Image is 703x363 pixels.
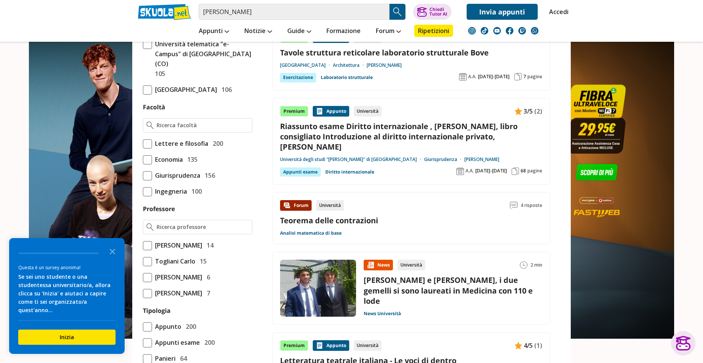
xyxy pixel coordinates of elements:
span: 7 [523,74,526,80]
img: News contenuto [367,261,374,269]
span: 15 [197,256,207,266]
img: Appunti contenuto [316,342,323,349]
div: Chiedi Tutor AI [429,7,447,16]
span: [DATE]-[DATE] [475,168,507,174]
a: Diritto internazionale [325,167,374,177]
div: Appunto [313,340,349,351]
img: WhatsApp [531,27,538,35]
span: pagine [527,74,542,80]
img: instagram [468,27,476,35]
img: Ricerca facoltà [146,122,154,129]
img: Pagine [511,167,519,175]
span: 4 risposte [521,200,542,211]
a: Riassunto esame Diritto internazionale , [PERSON_NAME], libro consigliato Introduzione al diritto... [280,121,542,152]
div: Forum [280,200,312,211]
div: News [364,260,393,270]
div: Università [397,260,425,270]
input: Cerca appunti, riassunti o versioni [199,4,389,20]
span: Ingegneria [152,186,187,196]
img: tiktok [481,27,488,35]
div: Università [316,200,344,211]
div: Università [354,340,382,351]
div: Survey [9,238,125,354]
a: [PERSON_NAME] [367,62,402,68]
span: 135 [184,155,198,164]
a: Forum [374,25,403,38]
span: Economia [152,155,183,164]
span: [PERSON_NAME] [152,240,202,250]
a: Notizie [242,25,274,38]
span: Appunto [152,322,181,331]
button: Search Button [389,4,405,20]
span: 105 [152,69,165,79]
a: [PERSON_NAME] [464,156,499,163]
img: Ricerca professore [146,223,154,231]
a: Ripetizioni [414,25,453,37]
a: Teorema delle contrazioni [280,215,378,226]
input: Ricerca facoltà [157,122,249,129]
span: [DATE]-[DATE] [478,74,510,80]
div: Premium [280,106,308,117]
img: Forum contenuto [283,202,291,209]
span: 200 [201,338,215,347]
a: News Università [364,311,401,317]
span: (2) [534,106,542,116]
span: pagine [527,168,542,174]
label: Tipologia [143,306,171,315]
span: 100 [188,186,202,196]
img: Tempo lettura [520,261,527,269]
span: 106 [218,85,232,95]
img: Immagine news [280,260,356,317]
a: [GEOGRAPHIC_DATA] [280,62,333,68]
span: [GEOGRAPHIC_DATA] [152,85,217,95]
span: (1) [534,341,542,350]
a: Formazione [325,25,363,38]
span: 200 [183,322,196,331]
button: Inizia [18,330,116,345]
a: Invia appunti [467,4,538,20]
img: Commenti lettura [510,202,518,209]
img: facebook [506,27,513,35]
img: Anno accademico [456,167,464,175]
span: A.A. [468,74,477,80]
span: Appunti esame [152,338,200,347]
span: 68 [521,168,526,174]
div: Esercitazione [280,73,316,82]
input: Ricerca professore [157,223,249,231]
span: 3/5 [524,106,533,116]
img: twitch [518,27,526,35]
img: youtube [493,27,501,35]
span: 7 [204,288,210,298]
span: [PERSON_NAME] [152,272,202,282]
a: Accedi [549,4,565,20]
a: Guide [285,25,313,38]
div: Questa è un survey anonima! [18,264,116,271]
span: Giurisprudenza [152,170,200,180]
a: Tavole struttura reticolare laboratorio strutturale Bove [280,47,542,58]
img: Pagine [514,73,522,80]
span: Togliani Carlo [152,256,195,266]
img: Appunti contenuto [515,342,522,349]
span: 156 [202,170,215,180]
button: Close the survey [105,243,120,259]
span: 2 min [530,260,542,270]
span: Lettere e filosofia [152,139,208,148]
img: Appunti contenuto [316,107,323,115]
div: Premium [280,340,308,351]
a: Appunti [197,25,231,38]
div: Appunti esame [280,167,321,177]
span: Università telematica "e-Campus" di [GEOGRAPHIC_DATA] (CO) [152,39,252,69]
a: Analisi matematica di base [280,230,342,236]
span: [PERSON_NAME] [152,288,202,298]
span: 14 [204,240,214,250]
a: Giurisprudenza [424,156,464,163]
a: Università degli studi "[PERSON_NAME]" di [GEOGRAPHIC_DATA] [280,156,424,163]
span: A.A. [465,168,474,174]
img: Appunti contenuto [515,107,522,115]
button: ChiediTutor AI [413,4,451,20]
span: 6 [204,272,210,282]
a: Architettura [333,62,367,68]
label: Facoltà [143,103,165,111]
span: 200 [210,139,223,148]
a: Laboratorio strutturale [321,73,373,82]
